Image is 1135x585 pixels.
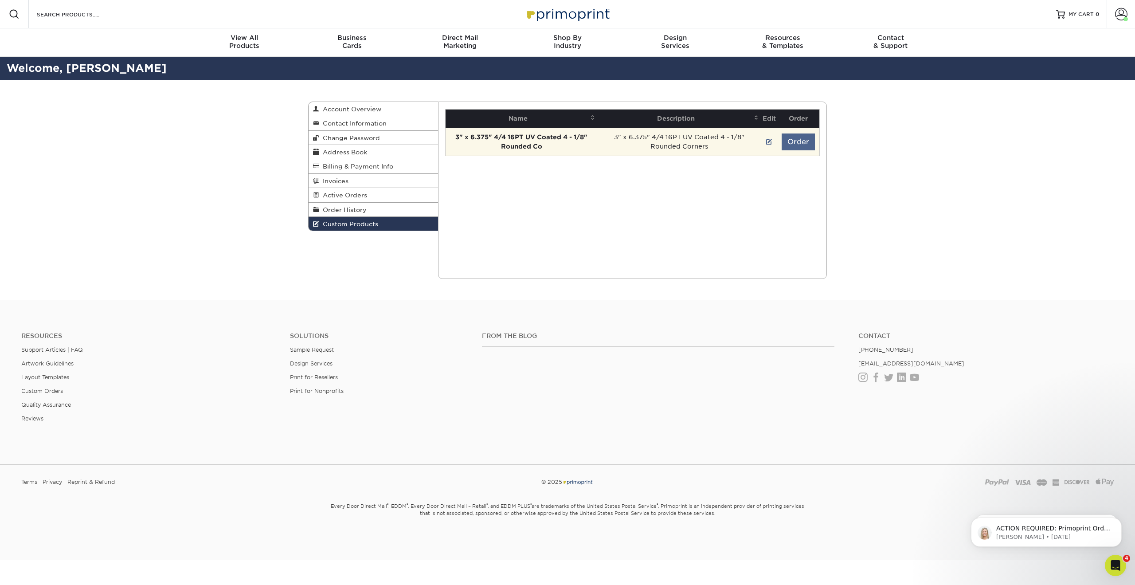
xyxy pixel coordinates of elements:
[21,346,83,353] a: Support Articles | FAQ
[191,34,298,50] div: Products
[407,503,408,507] sup: ®
[777,110,819,128] th: Order
[298,28,406,57] a: BusinessCards
[309,102,438,116] a: Account Overview
[290,346,334,353] a: Sample Request
[530,503,532,507] sup: ®
[761,110,777,128] th: Edit
[621,34,729,42] span: Design
[858,346,913,353] a: [PHONE_NUMBER]
[21,415,43,422] a: Reviews
[621,34,729,50] div: Services
[21,401,71,408] a: Quality Assurance
[309,174,438,188] a: Invoices
[319,106,381,113] span: Account Overview
[298,34,406,50] div: Cards
[309,131,438,145] a: Change Password
[21,360,74,367] a: Artwork Guidelines
[309,188,438,202] a: Active Orders
[455,133,587,150] strong: 3" x 6.375" 4/4 16PT UV Coated 4 - 1/8" Rounded Co
[387,503,388,507] sup: ®
[782,133,815,150] button: Order
[598,110,761,128] th: Description
[21,332,277,340] h4: Resources
[383,475,751,489] div: © 2025
[21,388,63,394] a: Custom Orders
[858,332,1114,340] a: Contact
[1096,11,1100,17] span: 0
[837,34,944,42] span: Contact
[290,332,469,340] h4: Solutions
[406,34,514,50] div: Marketing
[319,206,367,213] span: Order History
[729,28,837,57] a: Resources& Templates
[523,4,612,24] img: Primoprint
[486,503,488,507] sup: ®
[308,499,827,538] small: Every Door Direct Mail , EDDM , Every Door Direct Mail – Retail , and EDDM PLUS are trademarks of...
[191,34,298,42] span: View All
[958,499,1135,561] iframe: Intercom notifications message
[319,220,378,228] span: Custom Products
[309,145,438,159] a: Address Book
[39,26,153,103] span: ACTION REQUIRED: Primoprint Order 25813-32387-3171 Hello [PERSON_NAME]! We have set the custom se...
[406,28,514,57] a: Direct MailMarketing
[319,163,393,170] span: Billing & Payment Info
[290,388,344,394] a: Print for Nonprofits
[309,116,438,130] a: Contact Information
[1105,555,1126,576] iframe: Intercom live chat
[621,28,729,57] a: DesignServices
[319,120,387,127] span: Contact Information
[1123,555,1130,562] span: 4
[562,479,593,485] img: Primoprint
[514,34,622,50] div: Industry
[290,360,333,367] a: Design Services
[298,34,406,42] span: Business
[39,34,153,42] p: Message from Natalie, sent 6w ago
[309,203,438,217] a: Order History
[482,332,834,340] h4: From the Blog
[837,28,944,57] a: Contact& Support
[191,28,298,57] a: View AllProducts
[21,475,37,489] a: Terms
[406,34,514,42] span: Direct Mail
[729,34,837,50] div: & Templates
[858,360,964,367] a: [EMAIL_ADDRESS][DOMAIN_NAME]
[1068,11,1094,18] span: MY CART
[319,177,348,185] span: Invoices
[319,134,380,141] span: Change Password
[598,128,761,156] td: 3" x 6.375" 4/4 16PT UV Coated 4 - 1/8" Rounded Corners
[43,475,62,489] a: Privacy
[309,217,438,231] a: Custom Products
[309,159,438,173] a: Billing & Payment Info
[36,9,122,20] input: SEARCH PRODUCTS.....
[21,374,69,381] a: Layout Templates
[657,503,658,507] sup: ®
[837,34,944,50] div: & Support
[319,149,367,156] span: Address Book
[446,110,598,128] th: Name
[729,34,837,42] span: Resources
[514,34,622,42] span: Shop By
[67,475,115,489] a: Reprint & Refund
[319,192,367,199] span: Active Orders
[514,28,622,57] a: Shop ByIndustry
[290,374,338,381] a: Print for Resellers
